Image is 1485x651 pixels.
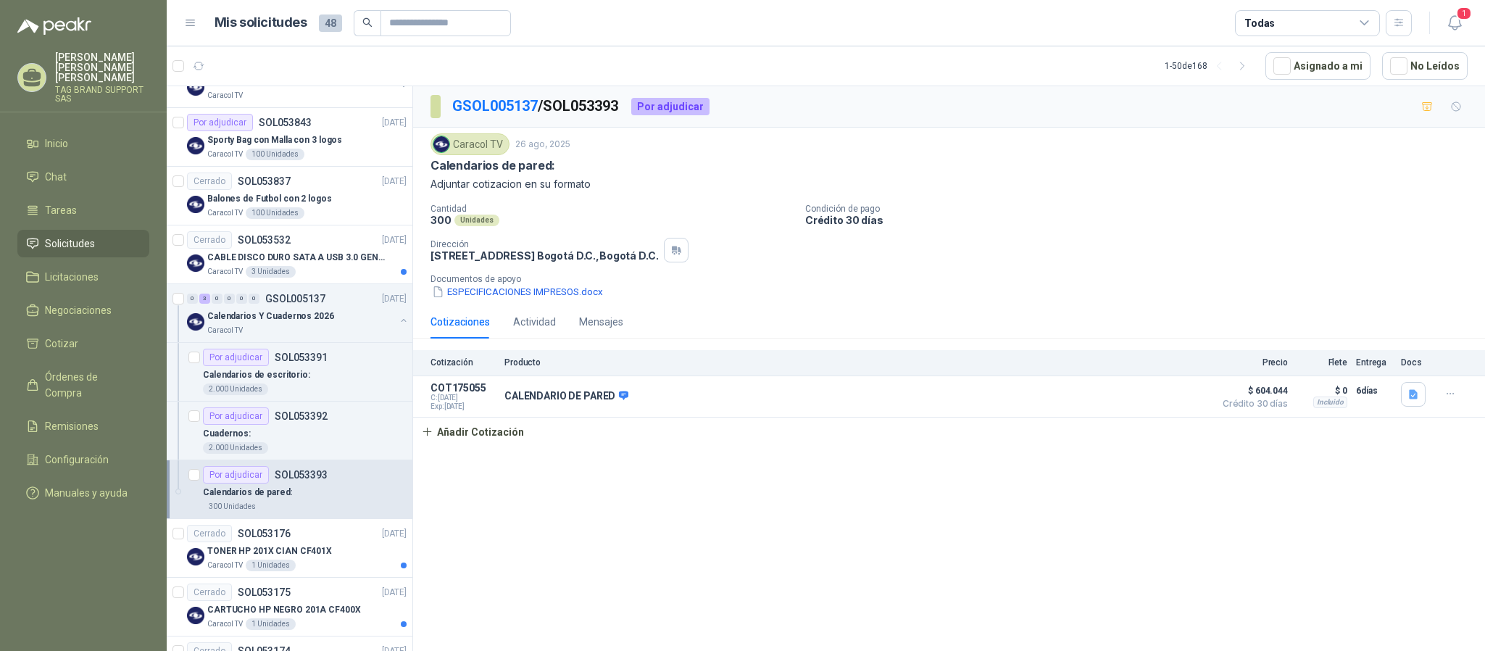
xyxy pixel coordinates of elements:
a: Remisiones [17,412,149,440]
img: Company Logo [187,78,204,96]
p: Cantidad [430,204,794,214]
p: Caracol TV [207,90,243,101]
p: COT175055 [430,382,496,394]
p: SOL053837 [238,176,291,186]
div: 2.000 Unidades [203,383,268,395]
span: Exp: [DATE] [430,402,496,411]
p: SOL053532 [238,235,291,245]
p: TAG BRAND SUPPORT SAS [55,86,149,103]
a: Por adjudicarSOL053843[DATE] Company LogoSporty Bag con Malla con 3 logosCaracol TV100 Unidades [167,108,412,167]
p: Calendarios de pared: [430,158,555,173]
div: Actividad [513,314,556,330]
div: Caracol TV [430,133,509,155]
div: Unidades [454,215,499,226]
div: Por adjudicar [187,114,253,131]
span: Crédito 30 días [1215,399,1288,408]
div: Por adjudicar [203,407,269,425]
a: 0 3 0 0 0 0 GSOL005137[DATE] Company LogoCalendarios Y Cuadernos 2026Caracol TV [187,290,409,336]
h1: Mis solicitudes [215,12,307,33]
span: Chat [45,169,67,185]
span: Órdenes de Compra [45,369,136,401]
span: C: [DATE] [430,394,496,402]
div: Por adjudicar [203,349,269,366]
p: GSOL005137 [265,294,325,304]
p: Condición de pago [805,204,1479,214]
div: Cerrado [187,584,232,601]
img: Company Logo [187,313,204,331]
div: 0 [187,294,198,304]
p: Flete [1297,357,1347,368]
p: 300 [430,214,452,226]
span: Solicitudes [45,236,95,252]
a: CerradoSOL053837[DATE] Company LogoBalones de Futbol con 2 logosCaracol TV100 Unidades [167,167,412,225]
p: Caracol TV [207,325,243,336]
p: Balones de Futbol con 2 logos [207,192,332,206]
p: [DATE] [382,292,407,306]
button: ESPECIFICACIONES IMPRESOS.docx [430,284,604,299]
p: Entrega [1356,357,1392,368]
a: CerradoSOL053175[DATE] Company LogoCARTUCHO HP NEGRO 201A CF400XCaracol TV1 Unidades [167,578,412,637]
p: Cotización [430,357,496,368]
div: Cerrado [187,173,232,190]
span: Tareas [45,202,77,218]
span: Configuración [45,452,109,468]
p: CARTUCHO HP NEGRO 201A CF400X [207,603,361,617]
a: Órdenes de Compra [17,363,149,407]
button: No Leídos [1382,52,1468,80]
p: SOL053176 [238,528,291,539]
div: 0 [224,294,235,304]
a: CerradoSOL053176[DATE] Company LogoTONER HP 201X CIAN CF401XCaracol TV1 Unidades [167,519,412,578]
span: $ 604.044 [1215,382,1288,399]
img: Company Logo [433,136,449,152]
div: Cerrado [187,231,232,249]
div: 3 [199,294,210,304]
button: Asignado a mi [1265,52,1370,80]
a: Configuración [17,446,149,473]
div: 0 [212,294,222,304]
p: SOL053393 [275,470,328,480]
div: 2.000 Unidades [203,442,268,454]
div: 300 Unidades [203,501,262,513]
div: 100 Unidades [246,149,304,160]
p: SOL053175 [238,587,291,597]
a: Negociaciones [17,297,149,324]
div: Incluido [1313,397,1347,408]
span: Licitaciones [45,269,99,285]
a: Por adjudicarSOL053393Calendarios de pared:300 Unidades [167,460,412,519]
a: Solicitudes [17,230,149,257]
p: Sporty Bag con Malla con 3 logos [207,133,342,147]
p: CABLE DISCO DURO SATA A USB 3.0 GENERICO [207,251,388,265]
a: CerradoSOL053532[DATE] Company LogoCABLE DISCO DURO SATA A USB 3.0 GENERICOCaracol TV3 Unidades [167,225,412,284]
p: [STREET_ADDRESS] Bogotá D.C. , Bogotá D.C. [430,249,658,262]
span: search [362,17,373,28]
a: Por adjudicarSOL053392Cuadernos:2.000 Unidades [167,402,412,460]
a: Inicio [17,130,149,157]
p: Crédito 30 días [805,214,1479,226]
p: TONER HP 201X CIAN CF401X [207,544,332,558]
p: [DATE] [382,233,407,247]
img: Company Logo [187,196,204,213]
p: Caracol TV [207,149,243,160]
div: 100 Unidades [246,207,304,219]
div: 1 Unidades [246,560,296,571]
a: Manuales y ayuda [17,479,149,507]
div: Todas [1244,15,1275,31]
span: Cotizar [45,336,78,352]
p: Caracol TV [207,560,243,571]
p: Calendarios de pared: [203,486,292,499]
p: SOL053392 [275,411,328,421]
div: 1 - 50 de 168 [1165,54,1254,78]
a: GSOL005137 [452,97,538,115]
img: Company Logo [187,137,204,154]
p: $ 0 [1297,382,1347,399]
p: Caracol TV [207,266,243,278]
img: Logo peakr [17,17,91,35]
div: Por adjudicar [631,98,710,115]
span: Inicio [45,136,68,152]
p: Precio [1215,357,1288,368]
div: Cerrado [187,525,232,542]
p: Docs [1401,357,1430,368]
p: Calendarios de escritorio: [203,368,310,382]
p: Adjuntar cotizacion en su formato [430,176,1468,192]
p: SOL053843 [259,117,312,128]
